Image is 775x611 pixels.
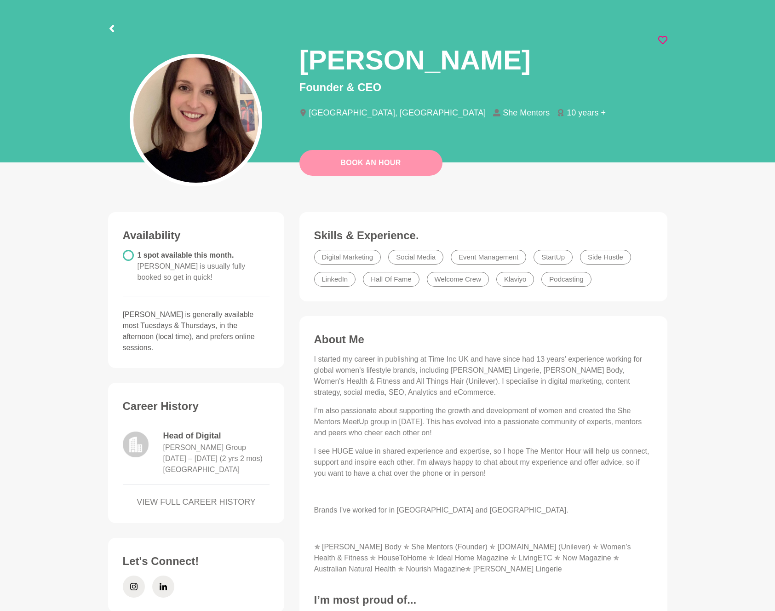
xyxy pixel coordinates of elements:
[299,109,494,117] li: [GEOGRAPHIC_DATA], [GEOGRAPHIC_DATA]
[299,43,531,77] h1: [PERSON_NAME]
[138,262,246,281] span: [PERSON_NAME] is usually fully booked so get in quick!
[152,576,174,598] a: LinkedIn
[493,109,557,117] li: She Mentors
[123,576,145,598] a: Instagram
[123,554,270,568] h3: Let's Connect!
[314,542,653,575] p: ✯ [PERSON_NAME] Body ✯ She Mentors (Founder) ✯ [DOMAIN_NAME] (Unilever) ✯ Women’s Health & Fitnes...
[314,405,653,438] p: I'm also passionate about supporting the growth and development of women and created the She Ment...
[163,430,270,442] dd: Head of Digital
[314,354,653,398] p: I started my career in publishing at Time Inc UK and have since had 13 years' experience working ...
[314,229,653,242] h3: Skills & Experience.
[123,309,270,353] p: [PERSON_NAME] is generally available most Tuesdays & Thursdays, in the afternoon (local time), an...
[299,150,442,176] a: Book An Hour
[123,496,270,508] a: VIEW FULL CAREER HISTORY
[163,453,263,464] dd: Jan 2017 – March 2019 (2 yrs 2 mos)
[299,79,667,96] p: Founder & CEO
[314,446,653,479] p: I see HUGE value in shared experience and expertise, so I hope The Mentor Hour will help us conne...
[123,432,149,457] img: logo
[314,505,653,516] p: Brands I've worked for in [GEOGRAPHIC_DATA] and [GEOGRAPHIC_DATA].
[163,455,263,462] time: [DATE] – [DATE] (2 yrs 2 mos)
[138,251,246,281] span: 1 spot available this month.
[123,399,270,413] h3: Career History
[314,333,653,346] h3: About Me
[557,109,613,117] li: 10 years +
[314,593,653,607] h3: I’m most proud of...
[163,442,247,453] dd: [PERSON_NAME] Group
[123,229,270,242] h3: Availability
[163,464,240,475] dd: [GEOGRAPHIC_DATA]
